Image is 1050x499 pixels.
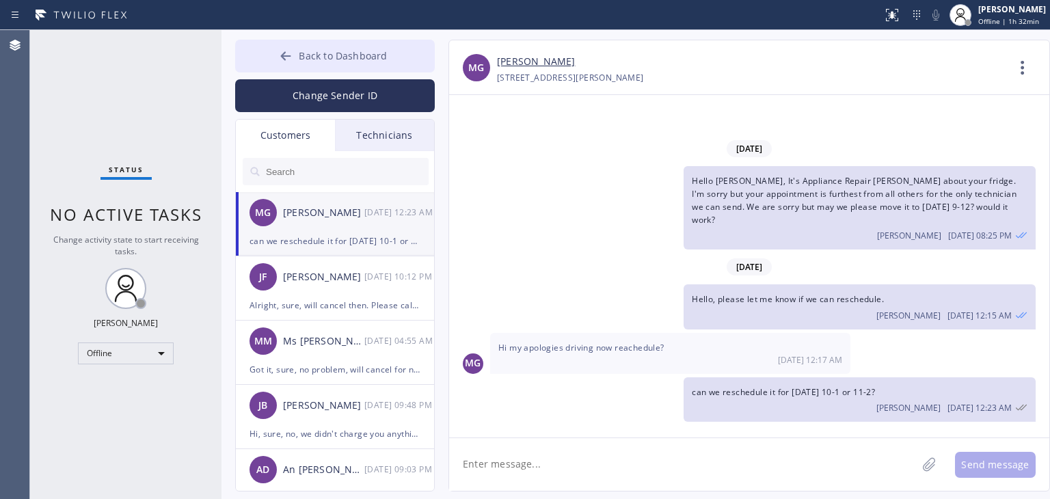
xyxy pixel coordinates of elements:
span: MG [255,205,271,221]
div: 10/10/2025 9:15 AM [684,284,1036,329]
button: Back to Dashboard [235,40,435,72]
div: [PERSON_NAME] [94,317,158,329]
span: MG [468,60,484,76]
div: Offline [78,342,174,364]
span: [PERSON_NAME] [876,310,941,321]
div: 10/09/2025 9:48 AM [364,397,435,413]
div: Hi, sure, no, we didn't charge you anything so far. Please pay it using the link above and no pro... [250,426,420,442]
div: 10/09/2025 9:03 AM [364,461,435,477]
span: MM [254,334,272,349]
input: Search [265,158,429,185]
div: An [PERSON_NAME] [283,462,364,478]
span: JF [259,269,267,285]
div: 10/09/2025 9:25 AM [684,166,1036,250]
button: Send message [955,452,1036,478]
span: MG [465,355,481,371]
a: [PERSON_NAME] [497,54,575,70]
div: Ms [PERSON_NAME] [283,334,364,349]
div: [PERSON_NAME] [283,269,364,285]
span: [DATE] 12:23 AM [947,402,1012,414]
span: JB [258,398,267,414]
div: 10/10/2025 9:17 AM [490,333,850,374]
span: [DATE] 12:15 AM [947,310,1012,321]
div: 10/09/2025 9:55 AM [364,333,435,349]
div: Got it, sure, no problem, will cancel for now then. Please let us know once you are available. (D... [250,362,420,377]
div: can we reschedule it for [DATE] 10-1 or 11-2? [250,233,420,249]
div: Technicians [335,120,434,151]
div: 10/10/2025 9:23 AM [684,377,1036,422]
div: [STREET_ADDRESS][PERSON_NAME] [497,70,644,85]
span: Back to Dashboard [299,49,387,62]
span: Hello [PERSON_NAME], It's Appliance Repair [PERSON_NAME] about your fridge. I'm sorry but your ap... [692,175,1017,226]
span: [DATE] 12:17 AM [778,354,842,366]
span: AD [256,462,269,478]
span: No active tasks [50,203,202,226]
div: 10/10/2025 9:12 AM [364,269,435,284]
span: [PERSON_NAME] [877,230,941,241]
span: can we reschedule it for [DATE] 10-1 or 11-2? [692,386,875,398]
div: 10/10/2025 9:23 AM [364,204,435,220]
button: Mute [926,5,945,25]
span: Offline | 1h 32min [978,16,1039,26]
div: [PERSON_NAME] [283,398,364,414]
span: [DATE] [727,140,772,157]
span: Hello, please let me know if we can reschedule. [692,293,884,305]
span: Status [109,165,144,174]
span: [DATE] 08:25 PM [948,230,1012,241]
span: Change activity state to start receiving tasks. [53,234,199,257]
div: Customers [236,120,335,151]
div: [PERSON_NAME] [978,3,1046,15]
span: [PERSON_NAME] [876,402,941,414]
span: Hi my apologies driving now reachedule? [498,342,664,353]
button: Change Sender ID [235,79,435,112]
div: Alright, sure, will cancel then. Please call us if you need our help in future. [250,297,420,313]
span: [DATE] [727,258,772,275]
div: [PERSON_NAME] [283,205,364,221]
